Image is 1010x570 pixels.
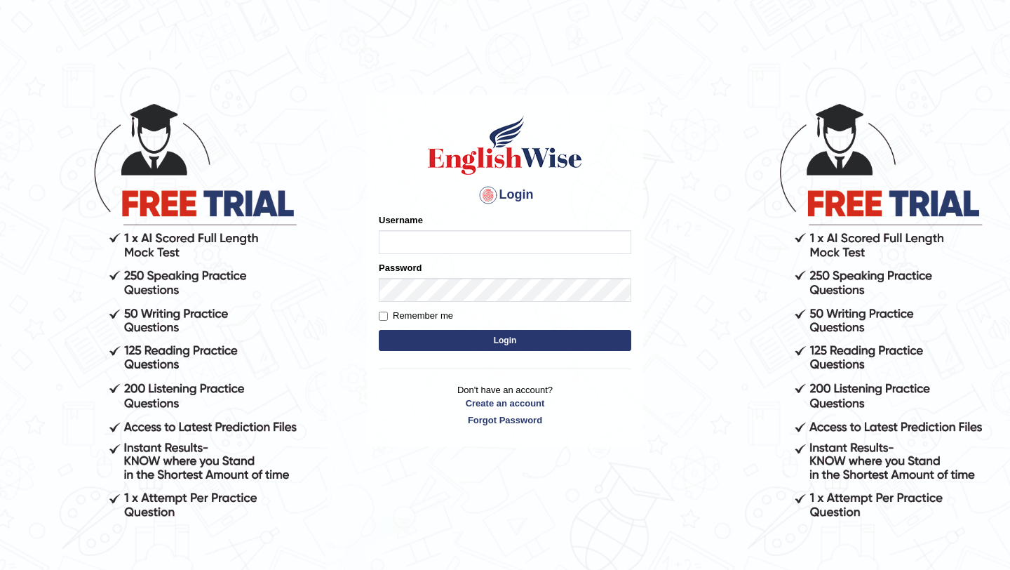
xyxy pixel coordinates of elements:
[379,330,631,351] button: Login
[379,383,631,427] p: Don't have an account?
[379,309,453,323] label: Remember me
[379,312,388,321] input: Remember me
[379,184,631,206] h4: Login
[379,413,631,427] a: Forgot Password
[379,397,631,410] a: Create an account
[425,114,585,177] img: Logo of English Wise sign in for intelligent practice with AI
[379,213,423,227] label: Username
[379,261,422,274] label: Password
